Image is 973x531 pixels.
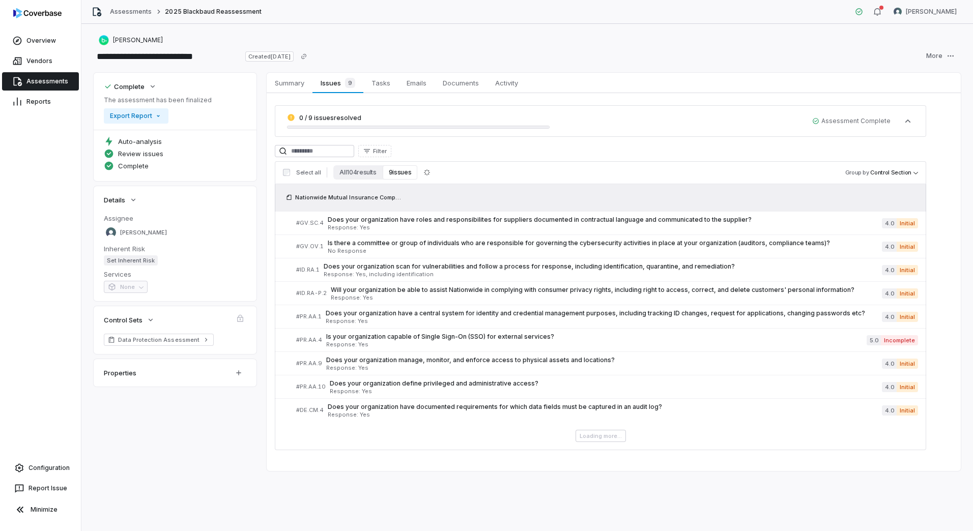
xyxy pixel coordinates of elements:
[867,335,881,345] span: 5.0
[897,265,918,275] span: Initial
[4,499,77,520] button: Minimize
[317,76,359,90] span: Issues
[104,244,246,253] dt: Inherent Risk
[882,265,897,275] span: 4.0
[2,32,79,50] a: Overview
[897,382,918,392] span: Initial
[101,76,160,97] button: Complete
[324,272,882,277] span: Response: Yes, including identification
[373,147,387,155] span: Filter
[296,352,918,375] a: #PR.AA.9Does your organization manage, monitor, and enforce access to physical assets and locatio...
[104,255,158,265] span: Set Inherent Risk
[920,48,961,64] button: More
[104,214,246,223] dt: Assignee
[106,227,116,238] img: Nic Weilbacher avatar
[888,4,963,19] button: Sean Wozniak avatar[PERSON_NAME]
[101,189,140,211] button: Details
[299,114,361,122] span: 0 / 9 issues resolved
[296,313,322,320] span: # PR.AA.1
[367,76,394,90] span: Tasks
[383,165,417,180] button: 9 issues
[328,239,882,247] span: Is there a committee or group of individuals who are responsible for governing the cybersecurity ...
[2,72,79,91] a: Assessments
[296,360,322,367] span: # PR.AA.9
[283,169,290,176] input: Select all
[345,78,355,88] span: 9
[296,329,918,351] a: #PR.AA.4Is your organization capable of Single Sign-On (SSO) for external services?Response: Yes5...
[2,93,79,111] a: Reports
[118,137,162,146] span: Auto-analysis
[296,282,918,305] a: #ID.RA-P.2Will your organization be able to assist Nationwide in complying with consumer privacy ...
[295,47,313,66] button: Copy link
[882,218,897,228] span: 4.0
[882,242,897,252] span: 4.0
[113,36,163,44] span: [PERSON_NAME]
[296,375,918,398] a: #PR.AA.10Does your organization define privileged and administrative access?Response: Yes4.0Initial
[324,262,882,271] span: Does your organization scan for vulnerabilities and follow a process for response, including iden...
[118,161,149,170] span: Complete
[906,8,957,16] span: [PERSON_NAME]
[296,305,918,328] a: #PR.AA.1Does your organization have a central system for identity and credential management purpo...
[245,51,293,62] span: Created [DATE]
[296,383,326,391] span: # PR.AA.10
[96,31,166,49] button: https://blackbaud.com/[PERSON_NAME]
[296,289,327,297] span: # ID.RA-P.2
[118,336,199,344] span: Data Protection Assessment
[118,149,163,158] span: Review issues
[326,318,882,324] span: Response: Yes
[882,288,897,299] span: 4.0
[296,258,918,281] a: #ID.RA.1Does your organization scan for vulnerabilities and follow a process for response, includ...
[333,165,382,180] button: All 104 results
[296,336,322,344] span: # PR.AA.4
[331,286,882,294] span: Will your organization be able to assist Nationwide in complying with consumer privacy rights, in...
[491,76,522,90] span: Activity
[358,145,391,157] button: Filter
[110,8,152,16] a: Assessments
[882,405,897,416] span: 4.0
[897,312,918,322] span: Initial
[897,405,918,416] span: Initial
[165,8,262,16] span: 2025 Blackbaud Reassessment
[326,333,867,341] span: Is your organization capable of Single Sign-On (SSO) for external services?
[326,365,882,371] span: Response: Yes
[104,96,212,104] p: The assessment has been finalized
[897,242,918,252] span: Initial
[439,76,483,90] span: Documents
[296,169,321,176] span: Select all
[812,117,891,125] span: Assessment Complete
[326,356,882,364] span: Does your organization manage, monitor, and enforce access to physical assets and locations?
[881,335,918,345] span: Incomplete
[296,219,324,227] span: # GV.SC.4
[330,379,882,388] span: Does your organization define privileged and administrative access?
[328,248,882,254] span: No Response
[897,288,918,299] span: Initial
[296,243,324,250] span: # GV.OV.1
[104,82,145,91] div: Complete
[104,334,214,346] a: Data Protection Assessment
[326,309,882,317] span: Does your organization have a central system for identity and credential management purposes, inc...
[328,403,882,411] span: Does your organization have documented requirements for which data fields must be captured in an ...
[120,229,167,237] span: [PERSON_NAME]
[104,195,125,204] span: Details
[2,52,79,70] a: Vendors
[882,382,897,392] span: 4.0
[328,225,882,230] span: Response: Yes
[296,399,918,422] a: #DE.CM.4Does your organization have documented requirements for which data fields must be capture...
[101,309,158,331] button: Control Sets
[104,270,246,279] dt: Services
[897,359,918,369] span: Initial
[271,76,308,90] span: Summary
[331,295,882,301] span: Response: Yes
[894,8,902,16] img: Sean Wozniak avatar
[882,359,897,369] span: 4.0
[296,235,918,258] a: #GV.OV.1Is there a committee or group of individuals who are responsible for governing the cybers...
[104,315,142,324] span: Control Sets
[296,266,320,274] span: # ID.RA.1
[296,212,918,234] a: #GV.SC.4Does your organization have roles and responsibilites for suppliers documented in contrac...
[330,389,882,394] span: Response: Yes
[897,218,918,228] span: Initial
[328,412,882,418] span: Response: Yes
[403,76,431,90] span: Emails
[328,216,882,224] span: Does your organization have roles and responsibilites for suppliers documented in contractual lan...
[882,312,897,322] span: 4.0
